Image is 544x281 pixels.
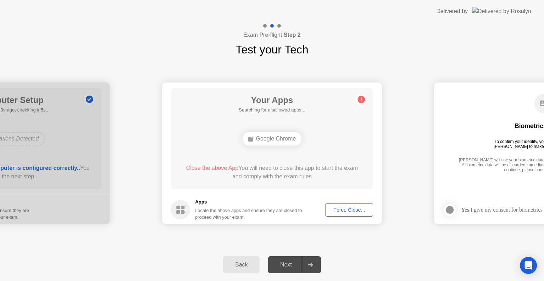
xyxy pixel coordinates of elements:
[328,207,371,213] div: Force Close...
[472,7,531,15] img: Delivered by Rosalyn
[195,199,302,206] h5: Apps
[461,207,470,213] strong: Yes,
[236,41,308,58] h1: Test your Tech
[239,94,305,107] h1: Your Apps
[436,7,468,16] div: Delivered by
[223,256,260,273] button: Back
[186,165,238,171] span: Close the above App
[284,32,301,38] b: Step 2
[520,257,537,274] div: Open Intercom Messenger
[243,31,301,39] h4: Exam Pre-flight:
[325,203,373,217] button: Force Close...
[239,107,305,114] h5: Searching for disallowed apps...
[195,207,302,220] div: Locate the above apps and ensure they are closed to proceed with your exam.
[243,132,302,145] div: Google Chrome
[268,256,321,273] button: Next
[225,262,257,268] div: Back
[270,262,302,268] div: Next
[181,164,363,181] div: You will need to close this app to start the exam and comply with the exam rules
